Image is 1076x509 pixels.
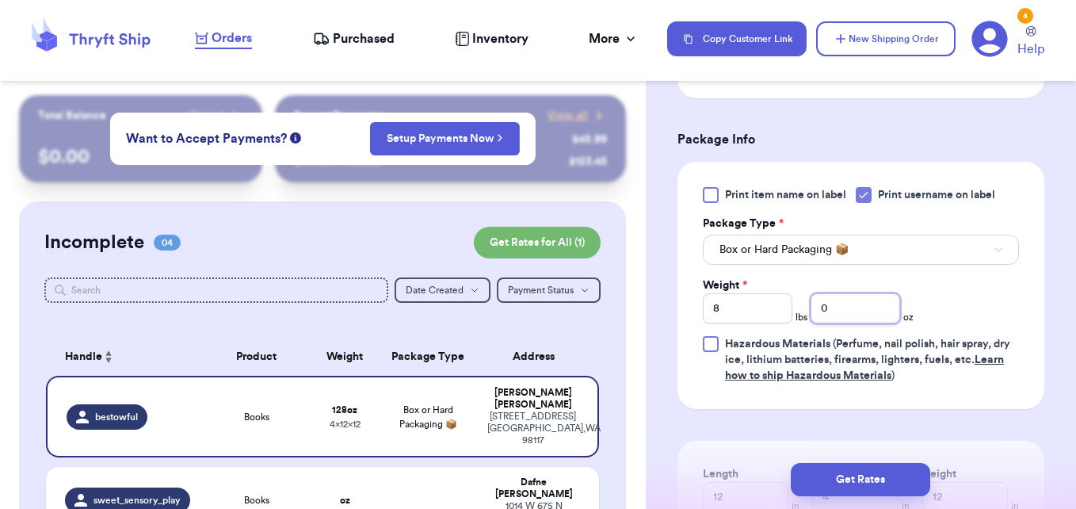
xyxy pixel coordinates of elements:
button: Copy Customer Link [667,21,807,56]
span: bestowful [95,411,138,423]
span: Books [244,494,269,507]
p: $ 0.00 [38,144,242,170]
button: Get Rates [791,463,930,496]
span: Handle [65,349,102,365]
a: Setup Payments Now [387,131,503,147]
h2: Incomplete [44,230,144,255]
span: 4 x 12 x 12 [330,419,361,429]
button: Setup Payments Now [370,122,520,155]
button: Payment Status [497,277,601,303]
a: Inventory [455,29,528,48]
span: Box or Hard Packaging 📦 [399,405,457,429]
div: $ 123.45 [569,154,607,170]
span: View all [548,108,588,124]
strong: oz [340,496,350,505]
label: Package Type [703,216,784,232]
p: Total Balance [38,108,106,124]
a: Purchased [313,29,395,48]
span: Date Created [406,285,464,295]
a: 4 [971,21,1008,57]
span: Purchased [333,29,395,48]
span: Orders [212,29,252,48]
button: New Shipping Order [816,21,956,56]
label: Weight [703,277,747,293]
span: Help [1017,40,1044,59]
span: (Perfume, nail polish, hair spray, dry ice, lithium batteries, firearms, lighters, fuels, etc. ) [725,339,1010,381]
span: Want to Accept Payments? [126,129,287,148]
a: Payout [190,108,243,124]
span: Payout [190,108,224,124]
a: Orders [195,29,252,49]
th: Product [201,338,312,376]
span: Payment Status [508,285,574,295]
div: [PERSON_NAME] [PERSON_NAME] [487,387,579,411]
p: Recent Payments [294,108,382,124]
span: lbs [796,311,807,323]
a: View all [548,108,607,124]
div: Dafne [PERSON_NAME] [487,476,581,500]
span: Hazardous Materials [725,339,830,350]
strong: 128 oz [332,405,357,415]
button: Sort ascending [102,347,115,366]
span: Print item name on label [725,187,846,203]
h3: Package Info [677,130,1044,149]
span: Inventory [472,29,528,48]
div: More [589,29,639,48]
span: Books [244,411,269,423]
span: oz [903,311,914,323]
button: Box or Hard Packaging 📦 [703,235,1019,265]
span: sweet_sensory_play [93,494,181,507]
button: Get Rates for All (1) [474,227,601,258]
button: Date Created [395,277,490,303]
div: 4 [1017,8,1033,24]
th: Weight [311,338,378,376]
input: Search [44,277,388,303]
a: Help [1017,26,1044,59]
th: Address [478,338,600,376]
div: [STREET_ADDRESS] [GEOGRAPHIC_DATA] , WA 98117 [487,411,579,446]
span: Print username on label [878,187,995,203]
span: Box or Hard Packaging 📦 [719,242,849,258]
span: 04 [154,235,181,251]
th: Package Type [378,338,478,376]
div: $ 45.99 [572,132,607,147]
